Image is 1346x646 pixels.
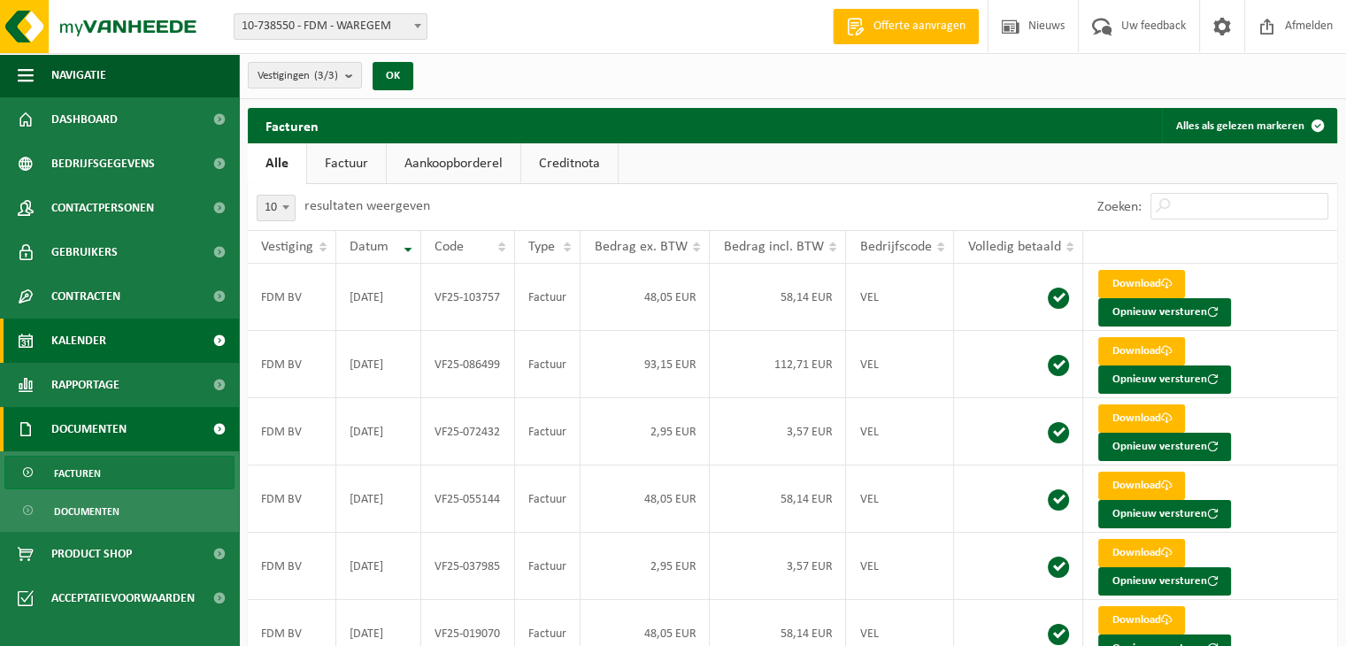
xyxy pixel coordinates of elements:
a: Creditnota [521,143,618,184]
td: [DATE] [336,264,421,331]
td: VEL [846,264,954,331]
td: Factuur [515,331,581,398]
button: Alles als gelezen markeren [1162,108,1335,143]
td: FDM BV [248,465,336,533]
span: Product Shop [51,532,132,576]
a: Download [1098,472,1185,500]
span: Documenten [51,407,127,451]
span: 10 [258,196,295,220]
td: VEL [846,533,954,600]
span: Contracten [51,274,120,319]
td: VF25-037985 [421,533,515,600]
td: [DATE] [336,533,421,600]
span: Datum [350,240,388,254]
td: 48,05 EUR [581,465,710,533]
a: Alle [248,143,306,184]
span: 10-738550 - FDM - WAREGEM [235,14,427,39]
td: FDM BV [248,331,336,398]
span: Bedrag ex. BTW [594,240,687,254]
td: 48,05 EUR [581,264,710,331]
button: Opnieuw versturen [1098,433,1231,461]
td: Factuur [515,398,581,465]
a: Offerte aanvragen [833,9,979,44]
span: Gebruikers [51,230,118,274]
td: VEL [846,398,954,465]
td: Factuur [515,465,581,533]
span: Contactpersonen [51,186,154,230]
button: Opnieuw versturen [1098,365,1231,394]
span: 10 [257,195,296,221]
td: VEL [846,465,954,533]
td: VF25-055144 [421,465,515,533]
span: Facturen [54,457,101,490]
span: Acceptatievoorwaarden [51,576,195,620]
h2: Facturen [248,108,336,142]
span: Documenten [54,495,119,528]
td: 3,57 EUR [710,398,846,465]
span: 10-738550 - FDM - WAREGEM [234,13,427,40]
td: VF25-103757 [421,264,515,331]
td: 112,71 EUR [710,331,846,398]
span: Type [528,240,555,254]
span: Offerte aanvragen [869,18,970,35]
a: Facturen [4,456,235,489]
td: 2,95 EUR [581,398,710,465]
td: 2,95 EUR [581,533,710,600]
span: Bedrag incl. BTW [723,240,823,254]
td: 93,15 EUR [581,331,710,398]
td: [DATE] [336,398,421,465]
td: 58,14 EUR [710,264,846,331]
td: 3,57 EUR [710,533,846,600]
a: Download [1098,270,1185,298]
td: Factuur [515,533,581,600]
button: Vestigingen(3/3) [248,62,362,88]
button: OK [373,62,413,90]
td: 58,14 EUR [710,465,846,533]
button: Opnieuw versturen [1098,500,1231,528]
td: FDM BV [248,398,336,465]
a: Download [1098,337,1185,365]
td: VEL [846,331,954,398]
a: Aankoopborderel [387,143,520,184]
button: Opnieuw versturen [1098,567,1231,596]
label: resultaten weergeven [304,199,430,213]
label: Zoeken: [1097,200,1142,214]
span: Navigatie [51,53,106,97]
a: Download [1098,404,1185,433]
span: Dashboard [51,97,118,142]
td: FDM BV [248,533,336,600]
a: Factuur [307,143,386,184]
span: Rapportage [51,363,119,407]
a: Download [1098,539,1185,567]
td: VF25-072432 [421,398,515,465]
span: Vestiging [261,240,313,254]
td: [DATE] [336,331,421,398]
td: FDM BV [248,264,336,331]
span: Kalender [51,319,106,363]
td: [DATE] [336,465,421,533]
span: Vestigingen [258,63,338,89]
span: Volledig betaald [967,240,1060,254]
button: Opnieuw versturen [1098,298,1231,327]
count: (3/3) [314,70,338,81]
td: VF25-086499 [421,331,515,398]
a: Documenten [4,494,235,527]
span: Bedrijfsgegevens [51,142,155,186]
span: Code [435,240,464,254]
td: Factuur [515,264,581,331]
a: Download [1098,606,1185,634]
span: Bedrijfscode [859,240,931,254]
